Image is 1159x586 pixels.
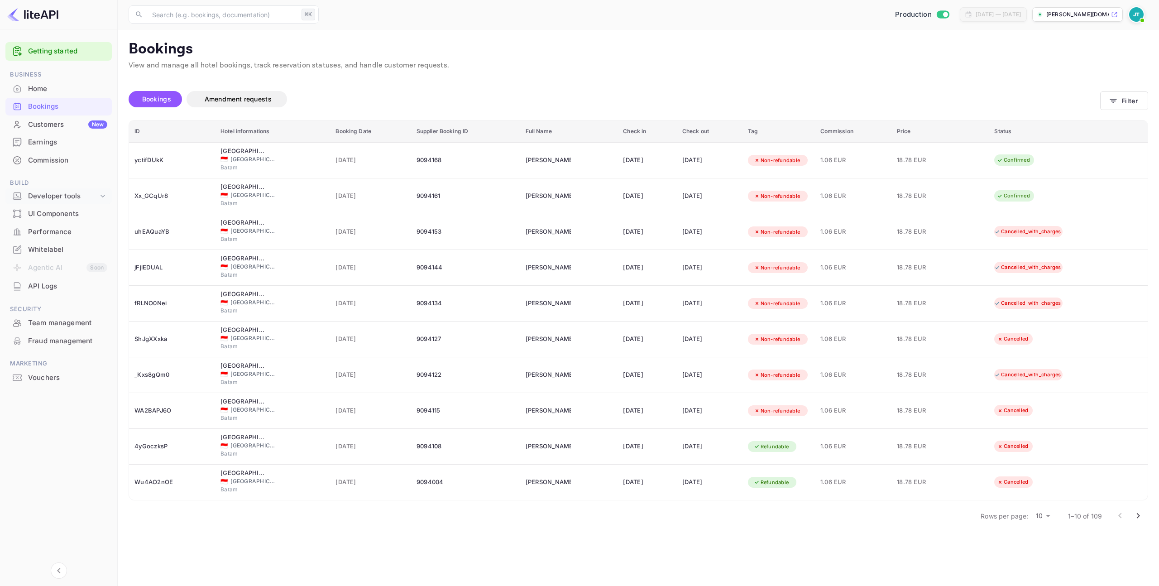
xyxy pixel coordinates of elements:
span: 1.06 EUR [820,155,886,165]
div: Cancelled_with_charges [988,369,1067,380]
div: Whitelabel [28,245,107,255]
div: Non-refundable [748,298,806,309]
div: ShJgXXxka [134,332,210,346]
div: Switch to Sandbox mode [891,10,953,20]
div: Non-refundable [748,334,806,345]
div: ⌘K [302,9,315,20]
div: [DATE] [623,153,671,168]
div: Julian Tabakuu [526,403,571,418]
div: Julian Tabakuu [526,439,571,454]
span: Production [895,10,932,20]
span: Bookings [142,95,171,103]
div: account-settings tabs [129,91,1100,107]
span: Indonesia [220,407,228,413]
div: [DATE] [682,439,737,454]
div: uhEAQuaYB [134,225,210,239]
span: 18.78 EUR [897,406,942,416]
span: Batam [220,342,266,351]
p: Bookings [129,40,1148,58]
div: Blitz Hotel [220,290,266,299]
span: [DATE] [335,406,405,416]
span: Batam [220,271,266,279]
span: [GEOGRAPHIC_DATA] [230,477,276,485]
span: Indonesia [220,264,228,270]
div: 9094115 [417,403,515,418]
span: [DATE] [335,263,405,273]
div: API Logs [28,281,107,292]
a: Performance [5,223,112,240]
div: 9094127 [417,332,515,346]
div: Cancelled [991,441,1034,452]
div: Performance [28,227,107,237]
div: Confirmed [991,154,1036,166]
th: Check in [618,120,677,143]
span: Indonesia [220,300,228,306]
a: UI Components [5,205,112,222]
span: Business [5,70,112,80]
span: 1.06 EUR [820,442,886,452]
div: [DATE] [623,475,671,490]
img: Julian Tabaku [1129,7,1144,22]
div: Developer tools [28,191,98,202]
span: [GEOGRAPHIC_DATA] [230,298,276,307]
div: [DATE] [682,260,737,275]
div: 10 [1032,509,1054,523]
span: [GEOGRAPHIC_DATA] [230,406,276,414]
span: 18.78 EUR [897,370,942,380]
span: Indonesia [220,443,228,449]
span: [DATE] [335,370,405,380]
div: Commission [28,155,107,166]
div: New [88,120,107,129]
span: [DATE] [335,227,405,237]
button: Go to next page [1129,507,1147,525]
span: Batam [220,450,266,458]
div: Cancelled [991,333,1034,345]
a: Team management [5,314,112,331]
span: 18.78 EUR [897,263,942,273]
div: jFjlEDUAL [134,260,210,275]
span: Amendment requests [205,95,272,103]
span: [DATE] [335,298,405,308]
a: CustomersNew [5,116,112,133]
span: 1.06 EUR [820,370,886,380]
div: 4yGoczksP [134,439,210,454]
p: [PERSON_NAME][DOMAIN_NAME]... [1046,10,1109,19]
th: Hotel informations [215,120,330,143]
span: [GEOGRAPHIC_DATA] [230,155,276,163]
div: Whitelabel [5,241,112,259]
div: 9094004 [417,475,515,490]
span: Batam [220,199,266,207]
div: Non-refundable [748,191,806,202]
div: Bookings [5,98,112,115]
div: Cancelled_with_charges [988,226,1067,237]
div: Getting started [5,42,112,61]
div: Non-refundable [748,405,806,417]
div: [DATE] [682,153,737,168]
div: 9094168 [417,153,515,168]
span: 18.78 EUR [897,191,942,201]
div: Vouchers [5,369,112,387]
div: CustomersNew [5,116,112,134]
div: [DATE] [682,296,737,311]
th: Price [891,120,989,143]
p: 1–10 of 109 [1068,511,1102,521]
div: Wu4AO2nOE [134,475,210,490]
span: Security [5,304,112,314]
a: API Logs [5,278,112,294]
div: [DATE] [682,225,737,239]
div: [DATE] [682,332,737,346]
span: Indonesia [220,336,228,341]
span: [GEOGRAPHIC_DATA] [230,191,276,199]
span: [GEOGRAPHIC_DATA] [230,263,276,271]
div: yctifDUkK [134,153,210,168]
div: Blitz Hotel [220,147,266,156]
div: Xx_GCqUr8 [134,189,210,203]
span: [GEOGRAPHIC_DATA] [230,370,276,378]
span: 1.06 EUR [820,334,886,344]
th: Full Name [520,120,618,143]
span: [DATE] [335,334,405,344]
div: Blitz Hotel [220,218,266,227]
div: [DATE] [682,368,737,382]
span: 18.78 EUR [897,227,942,237]
div: 9094144 [417,260,515,275]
